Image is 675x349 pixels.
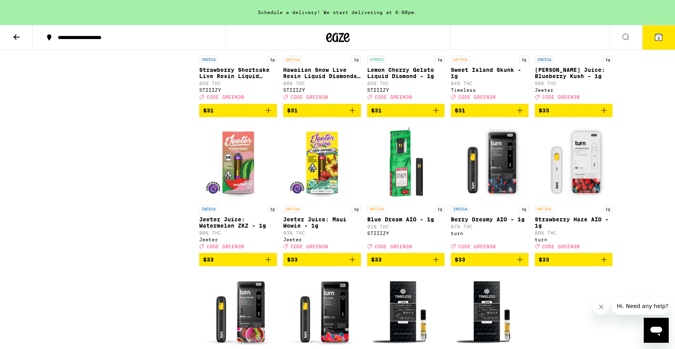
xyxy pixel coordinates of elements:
p: 93% THC [283,230,361,235]
span: CODE GREEN30 [207,244,244,249]
p: [PERSON_NAME] Juice: Blueberry Kush - 1g [535,67,612,79]
button: Add to bag [535,253,612,266]
span: $33 [287,256,298,263]
p: 1g [519,56,529,63]
div: turn [451,231,529,236]
span: $33 [455,256,465,263]
p: Lemon Cherry Gelato Liquid Diamond - 1g [367,67,445,79]
span: $33 [539,256,549,263]
p: 85% THC [199,81,277,86]
p: 1g [352,56,361,63]
p: INDICA [535,56,554,63]
span: CODE GREEN30 [207,95,244,100]
p: SATIVA [283,205,302,212]
p: INDICA [199,56,218,63]
div: STIIIZY [367,87,445,93]
p: Blue Dream AIO - 1g [367,216,445,223]
button: Add to bag [283,104,361,117]
span: CODE GREEN30 [542,244,580,249]
p: Berry Dreamy AIO - 1g [451,216,529,223]
iframe: Button to launch messaging window [644,318,669,343]
p: 1g [435,205,445,212]
p: 1g [268,56,277,63]
a: Open page for Blue Dream AIO - 1g from STIIIZY [367,123,445,253]
span: $33 [371,256,382,263]
div: STIIIZY [367,231,445,236]
button: Add to bag [535,104,612,117]
span: CODE GREEN30 [291,244,328,249]
span: $33 [203,256,214,263]
p: 85% THC [367,81,445,86]
button: Add to bag [367,104,445,117]
p: Strawberry Shortcake Live Resin Liquid Diamonds - 1g [199,67,277,79]
div: STIIIZY [199,87,277,93]
div: Jeeter [283,237,361,242]
a: Open page for Berry Dreamy AIO - 1g from turn [451,123,529,253]
span: CODE GREEN30 [542,95,580,100]
img: Jeeter - Jeeter Juice: Watermelon ZKZ - 1g [199,123,277,201]
span: $31 [455,107,465,114]
p: SATIVA [535,205,554,212]
p: 87% THC [451,224,529,229]
span: $33 [539,107,549,114]
img: Jeeter - Jeeter Juice: Maui Wowie - 1g [283,123,361,201]
span: $31 [287,107,298,114]
div: Jeeter [535,87,612,93]
a: Open page for Jeeter Juice: Watermelon ZKZ - 1g from Jeeter [199,123,277,253]
span: CODE GREEN30 [375,244,412,249]
span: 2 [657,36,660,40]
span: $31 [371,107,382,114]
span: CODE GREEN30 [291,95,328,100]
p: Jeeter Juice: Watermelon ZKZ - 1g [199,216,277,229]
p: SATIVA [283,56,302,63]
button: Add to bag [283,253,361,266]
span: CODE GREEN30 [458,95,496,100]
button: Add to bag [199,253,277,266]
iframe: Message from company [612,297,669,315]
p: 84% THC [451,81,529,86]
img: STIIIZY - Blue Dream AIO - 1g [367,123,445,201]
p: 1g [435,56,445,63]
p: HYBRID [367,56,386,63]
p: 1g [603,205,612,212]
button: Add to bag [451,253,529,266]
button: Add to bag [451,104,529,117]
img: turn - Berry Dreamy AIO - 1g [451,123,529,201]
p: 1g [268,205,277,212]
p: 89% THC [535,230,612,235]
p: 91% THC [367,224,445,229]
button: Add to bag [367,253,445,266]
p: 90% THC [535,81,612,86]
p: INDICA [199,205,218,212]
button: 2 [642,25,675,50]
p: Jeeter Juice: Maui Wowie - 1g [283,216,361,229]
p: 1g [603,56,612,63]
span: CODE GREEN30 [458,244,496,249]
div: STIIIZY [283,87,361,93]
p: SATIVA [451,56,470,63]
p: 1g [352,205,361,212]
a: Open page for Strawberry Haze AIO - 1g from turn [535,123,612,253]
span: CODE GREEN30 [375,95,412,100]
span: $31 [203,107,214,114]
p: 88% THC [283,81,361,86]
a: Open page for Jeeter Juice: Maui Wowie - 1g from Jeeter [283,123,361,253]
p: 1g [519,205,529,212]
p: 90% THC [199,230,277,235]
div: Timeless [451,87,529,93]
button: Add to bag [199,104,277,117]
p: INDICA [451,205,470,212]
img: turn - Strawberry Haze AIO - 1g [535,123,612,201]
p: Sweet Island Skunk - 1g [451,67,529,79]
p: Strawberry Haze AIO - 1g [535,216,612,229]
p: Hawaiian Snow Live Resin Liquid Diamonds - 1g [283,67,361,79]
div: turn [535,237,612,242]
div: Jeeter [199,237,277,242]
iframe: Close message [593,299,609,315]
p: SATIVA [367,205,386,212]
